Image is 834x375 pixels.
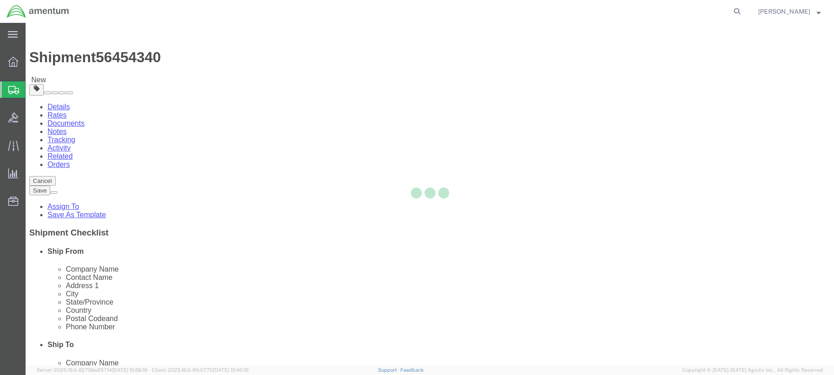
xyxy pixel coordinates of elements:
span: Server: 2025.16.0-82789e55714 [37,367,148,373]
span: Client: 2025.16.0-8fc0770 [152,367,249,373]
span: Michael Aranda [758,6,810,16]
a: Feedback [400,367,424,373]
span: [DATE] 10:40:19 [213,367,249,373]
span: Copyright © [DATE]-[DATE] Agistix Inc., All Rights Reserved [682,366,823,374]
span: [DATE] 10:56:16 [112,367,148,373]
button: [PERSON_NAME] [758,6,821,17]
a: Support [378,367,401,373]
img: logo [6,5,69,18]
